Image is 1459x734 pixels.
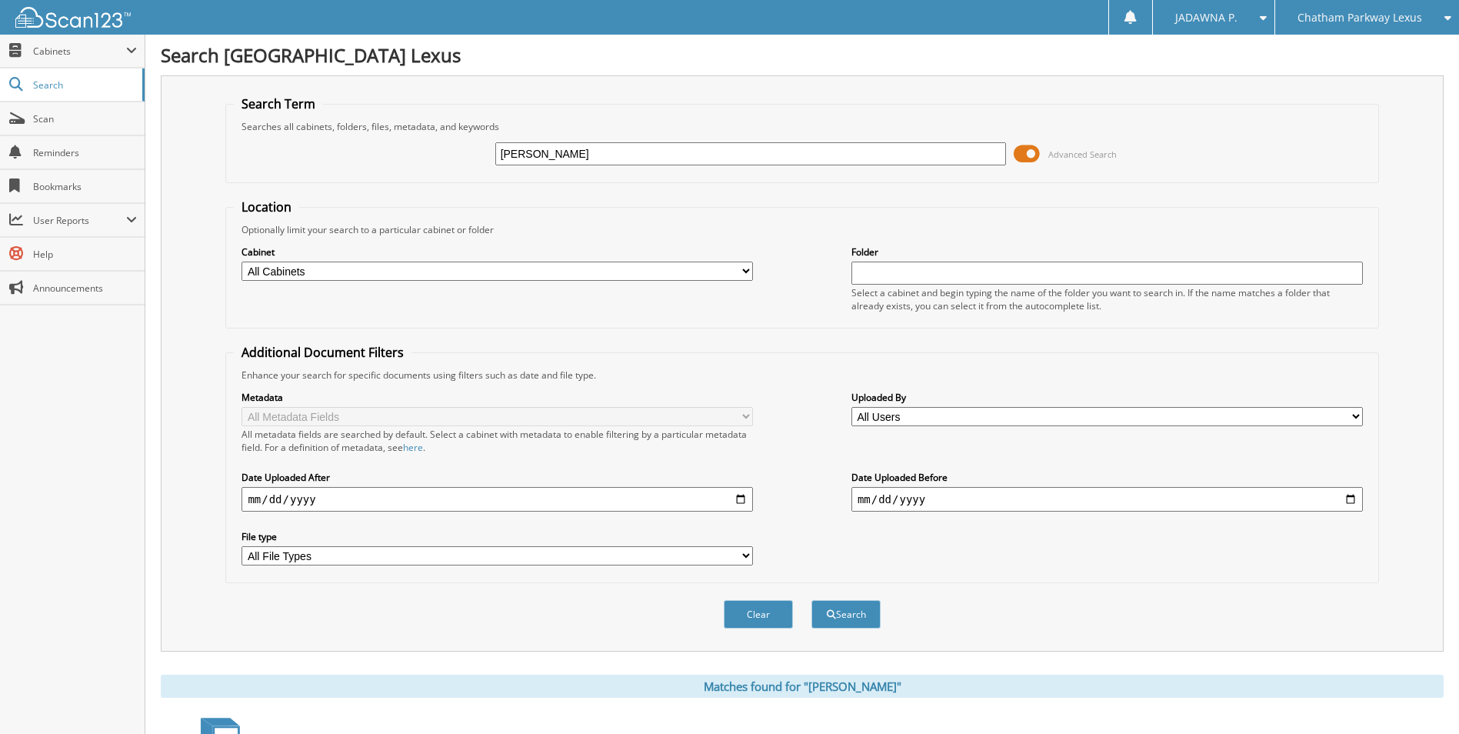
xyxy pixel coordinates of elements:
[33,214,126,227] span: User Reports
[234,223,1370,236] div: Optionally limit your search to a particular cabinet or folder
[242,428,753,454] div: All metadata fields are searched by default. Select a cabinet with metadata to enable filtering b...
[1048,148,1117,160] span: Advanced Search
[242,487,753,512] input: start
[851,245,1363,259] label: Folder
[242,471,753,484] label: Date Uploaded After
[1382,660,1459,734] iframe: Chat Widget
[851,471,1363,484] label: Date Uploaded Before
[851,487,1363,512] input: end
[242,530,753,543] label: File type
[33,248,137,261] span: Help
[242,245,753,259] label: Cabinet
[724,600,793,629] button: Clear
[33,282,137,295] span: Announcements
[234,344,411,361] legend: Additional Document Filters
[851,391,1363,404] label: Uploaded By
[234,120,1370,133] div: Searches all cabinets, folders, files, metadata, and keywords
[234,369,1370,382] div: Enhance your search for specific documents using filters such as date and file type.
[161,675,1444,698] div: Matches found for "[PERSON_NAME]"
[33,146,137,159] span: Reminders
[33,112,137,125] span: Scan
[234,95,323,112] legend: Search Term
[33,180,137,193] span: Bookmarks
[1297,13,1422,22] span: Chatham Parkway Lexus
[15,7,131,28] img: scan123-logo-white.svg
[1175,13,1237,22] span: JADAWNA P.
[851,286,1363,312] div: Select a cabinet and begin typing the name of the folder you want to search in. If the name match...
[242,391,753,404] label: Metadata
[234,199,299,215] legend: Location
[811,600,881,629] button: Search
[33,45,126,58] span: Cabinets
[33,78,135,92] span: Search
[403,441,423,454] a: here
[161,42,1444,68] h1: Search [GEOGRAPHIC_DATA] Lexus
